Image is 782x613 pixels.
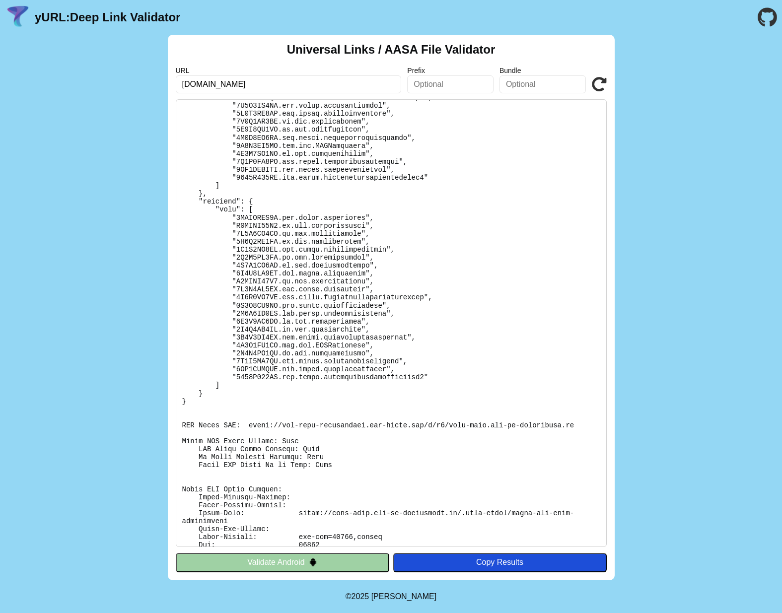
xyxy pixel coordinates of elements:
button: Validate Android [176,553,389,572]
img: droidIcon.svg [309,558,317,566]
input: Required [176,75,402,93]
a: yURL:Deep Link Validator [35,10,180,24]
button: Copy Results [393,553,607,572]
img: yURL Logo [5,4,31,30]
h2: Universal Links / AASA File Validator [287,43,496,57]
label: Prefix [407,67,494,74]
input: Optional [499,75,586,93]
label: URL [176,67,402,74]
a: Michael Ibragimchayev's Personal Site [371,592,437,601]
label: Bundle [499,67,586,74]
pre: Lorem ipsu do: sitam://cons-adip.eli-se-doeiusmodt.in/.utla-etdol/magna-ali-enim-adminimveni Qu N... [176,99,607,547]
div: Copy Results [398,558,602,567]
input: Optional [407,75,494,93]
footer: © [346,580,436,613]
span: 2025 [352,592,369,601]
